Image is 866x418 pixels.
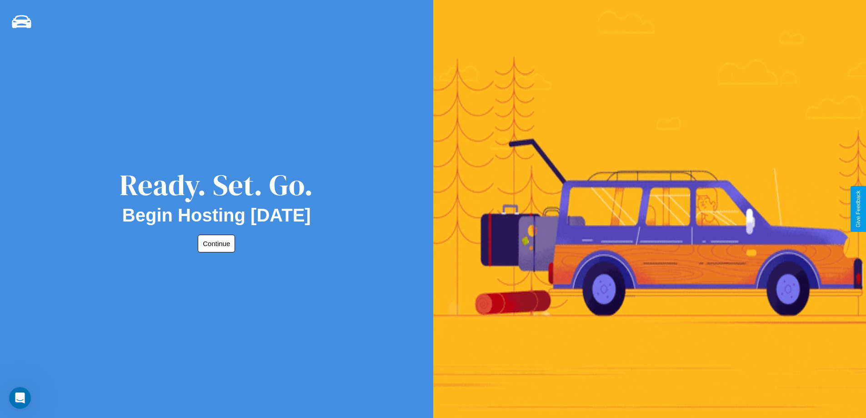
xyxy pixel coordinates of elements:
div: Ready. Set. Go. [120,165,313,205]
div: Give Feedback [855,191,861,227]
iframe: Intercom live chat [9,387,31,409]
button: Continue [198,235,235,252]
h2: Begin Hosting [DATE] [122,205,311,226]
